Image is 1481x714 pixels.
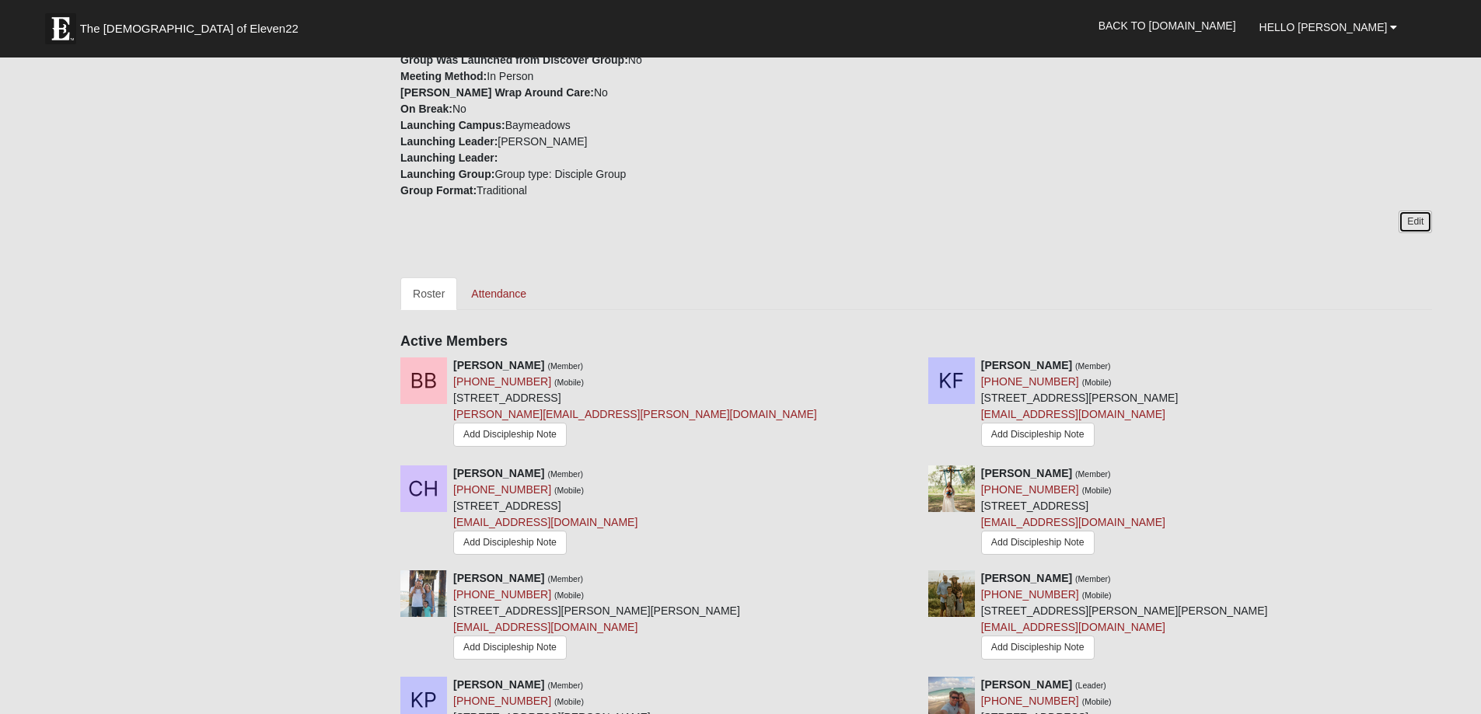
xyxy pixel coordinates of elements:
a: [PHONE_NUMBER] [453,375,551,388]
a: [PHONE_NUMBER] [981,588,1079,601]
a: Add Discipleship Note [981,423,1095,447]
small: (Member) [1075,469,1111,479]
div: [STREET_ADDRESS][PERSON_NAME][PERSON_NAME] [453,570,740,666]
small: (Mobile) [1082,590,1112,600]
small: (Mobile) [1082,486,1112,495]
span: Hello [PERSON_NAME] [1259,21,1388,33]
strong: Launching Group: [400,168,494,180]
a: Attendance [459,277,539,310]
strong: [PERSON_NAME] [453,359,544,371]
a: [EMAIL_ADDRESS][DOMAIN_NAME] [981,621,1165,633]
strong: Launching Leader: [400,135,498,148]
strong: [PERSON_NAME] [981,678,1072,691]
div: [STREET_ADDRESS][PERSON_NAME][PERSON_NAME] [981,570,1268,666]
strong: On Break: [400,103,452,115]
a: Hello [PERSON_NAME] [1248,8,1409,47]
small: (Member) [1075,574,1111,583]
a: [PHONE_NUMBER] [453,483,551,496]
div: [STREET_ADDRESS] [981,465,1165,559]
div: [STREET_ADDRESS] [453,465,637,559]
a: [PHONE_NUMBER] [981,483,1079,496]
small: (Leader) [1075,681,1106,690]
a: Add Discipleship Note [453,423,567,447]
strong: [PERSON_NAME] [981,467,1072,479]
strong: [PERSON_NAME] [981,572,1072,584]
strong: Group Was Launched from Discover Group: [400,54,628,66]
img: Eleven22 logo [45,13,76,44]
small: (Member) [1075,361,1111,371]
small: (Mobile) [554,486,584,495]
strong: [PERSON_NAME] [453,467,544,479]
div: [STREET_ADDRESS][PERSON_NAME] [981,357,1179,451]
small: (Mobile) [554,590,584,600]
small: (Member) [547,361,583,371]
small: (Member) [547,574,583,583]
a: [EMAIL_ADDRESS][DOMAIN_NAME] [981,408,1165,420]
a: [PHONE_NUMBER] [981,375,1079,388]
small: (Member) [547,681,583,690]
strong: Group Format: [400,184,477,197]
strong: [PERSON_NAME] Wrap Around Care: [400,86,594,99]
small: (Mobile) [1082,378,1112,387]
small: (Mobile) [554,378,584,387]
a: Add Discipleship Note [981,636,1095,660]
small: (Member) [547,469,583,479]
a: [PHONE_NUMBER] [453,588,551,601]
a: Roster [400,277,457,310]
a: [EMAIL_ADDRESS][DOMAIN_NAME] [453,621,637,633]
strong: Meeting Method: [400,70,487,82]
a: [EMAIL_ADDRESS][DOMAIN_NAME] [453,516,637,528]
span: The [DEMOGRAPHIC_DATA] of Eleven22 [80,21,299,37]
a: The [DEMOGRAPHIC_DATA] of Eleven22 [37,5,348,44]
a: Add Discipleship Note [981,531,1095,555]
a: Back to [DOMAIN_NAME] [1087,6,1248,45]
div: [STREET_ADDRESS] [453,357,817,454]
a: [EMAIL_ADDRESS][DOMAIN_NAME] [981,516,1165,528]
strong: [PERSON_NAME] [453,678,544,691]
a: Edit [1399,211,1432,233]
a: Add Discipleship Note [453,531,567,555]
a: [PERSON_NAME][EMAIL_ADDRESS][PERSON_NAME][DOMAIN_NAME] [453,408,817,420]
strong: Launching Leader: [400,152,498,164]
h4: Active Members [400,333,1432,350]
strong: [PERSON_NAME] [453,572,544,584]
strong: [PERSON_NAME] [981,359,1072,371]
strong: Launching Campus: [400,119,505,131]
a: Add Discipleship Note [453,636,567,660]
